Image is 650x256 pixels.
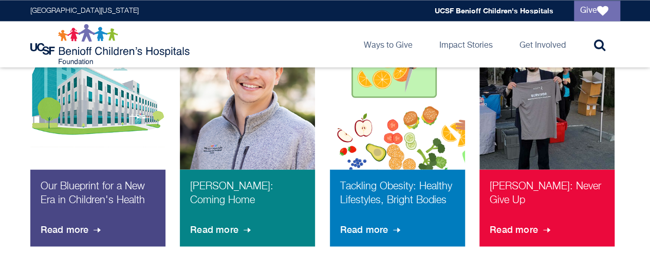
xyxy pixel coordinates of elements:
a: new hospital building graphic Our Blueprint for a New Era in Children's Health Read more [30,10,165,246]
span: Read more [340,215,403,243]
a: Anthony Ong [PERSON_NAME]: Coming Home Read more [180,10,315,246]
a: [GEOGRAPHIC_DATA][US_STATE] [30,7,139,14]
img: Logo for UCSF Benioff Children's Hospitals Foundation [30,24,192,65]
p: [PERSON_NAME]: Coming Home [190,180,305,215]
a: Give [574,1,620,21]
img: Chris after his 5k [479,10,615,211]
span: Read more [190,215,253,243]
a: Chris after his 5k [PERSON_NAME]: Never Give Up Read more [479,10,615,246]
a: Impact Stories [431,21,501,67]
p: Tackling Obesity: Healthy Lifestyles, Bright Bodies [340,180,455,215]
img: new hospital building graphic [30,10,165,211]
img: healthy bodies graphic [330,10,465,211]
p: [PERSON_NAME]: Never Give Up [490,180,604,215]
p: Our Blueprint for a New Era in Children's Health [41,180,155,215]
img: Anthony Ong [180,10,315,211]
a: Get Involved [511,21,574,67]
span: Read more [490,215,552,243]
a: healthy bodies graphic Tackling Obesity: Healthy Lifestyles, Bright Bodies Read more [330,10,465,246]
span: Read more [41,215,103,243]
a: UCSF Benioff Children's Hospitals [435,6,553,15]
a: Ways to Give [356,21,421,67]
